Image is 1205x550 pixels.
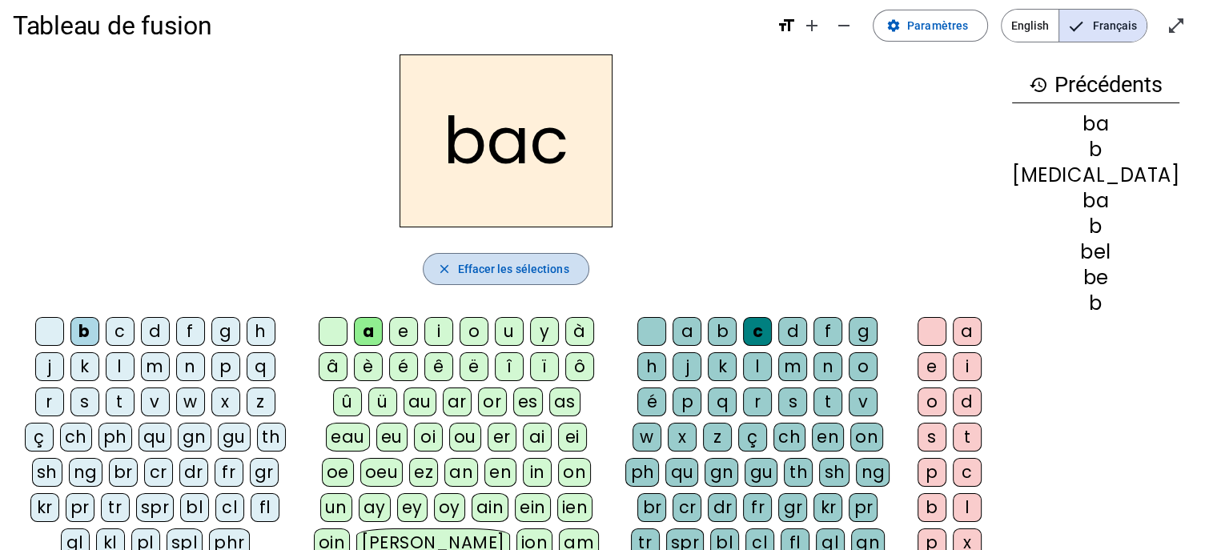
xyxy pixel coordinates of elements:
mat-icon: settings [886,18,901,33]
div: k [708,352,737,381]
div: f [813,317,842,346]
div: v [141,387,170,416]
div: pr [849,493,878,522]
div: b [70,317,99,346]
mat-icon: format_size [777,16,796,35]
div: û [333,387,362,416]
div: cr [673,493,701,522]
div: qu [139,423,171,452]
div: x [668,423,697,452]
div: sh [32,458,62,487]
div: b [1012,294,1179,313]
div: an [444,458,478,487]
div: ü [368,387,397,416]
span: Effacer les sélections [457,259,568,279]
div: fl [251,493,279,522]
div: ein [515,493,551,522]
div: w [176,387,205,416]
div: w [633,423,661,452]
div: q [708,387,737,416]
div: bel [1012,243,1179,262]
div: â [319,352,347,381]
div: es [513,387,543,416]
div: th [257,423,286,452]
div: ph [625,458,659,487]
button: Paramètres [873,10,988,42]
mat-button-toggle-group: Language selection [1001,9,1147,42]
div: spr [136,493,175,522]
div: kr [813,493,842,522]
div: gr [778,493,807,522]
div: ph [98,423,132,452]
div: ey [397,493,428,522]
div: on [558,458,591,487]
div: ay [359,493,391,522]
div: sh [819,458,850,487]
div: or [478,387,507,416]
div: ï [530,352,559,381]
div: pr [66,493,94,522]
div: er [488,423,516,452]
div: d [141,317,170,346]
mat-icon: history [1029,75,1048,94]
div: dr [708,493,737,522]
div: b [1012,217,1179,236]
div: p [918,458,946,487]
div: r [743,387,772,416]
div: j [35,352,64,381]
div: oeu [360,458,404,487]
div: ô [565,352,594,381]
div: c [743,317,772,346]
div: br [637,493,666,522]
div: cr [144,458,173,487]
div: o [918,387,946,416]
div: oe [322,458,354,487]
div: o [460,317,488,346]
div: l [743,352,772,381]
div: î [495,352,524,381]
div: k [70,352,99,381]
span: English [1002,10,1058,42]
div: z [247,387,275,416]
div: ar [443,387,472,416]
div: dr [179,458,208,487]
span: Français [1059,10,1147,42]
div: cl [215,493,244,522]
div: ng [69,458,102,487]
div: gn [705,458,738,487]
div: b [918,493,946,522]
div: ba [1012,114,1179,134]
div: q [247,352,275,381]
div: tr [101,493,130,522]
div: ez [409,458,438,487]
div: as [549,387,580,416]
mat-icon: close [436,262,451,276]
div: au [404,387,436,416]
div: f [176,317,205,346]
h2: bac [400,54,613,227]
div: p [211,352,240,381]
div: c [953,458,982,487]
div: en [812,423,844,452]
div: è [354,352,383,381]
div: é [389,352,418,381]
div: d [953,387,982,416]
div: br [109,458,138,487]
div: be [1012,268,1179,287]
div: b [708,317,737,346]
div: ç [25,423,54,452]
div: kr [30,493,59,522]
div: t [106,387,135,416]
div: eu [376,423,408,452]
div: in [523,458,552,487]
div: gu [218,423,251,452]
div: n [176,352,205,381]
div: ei [558,423,587,452]
div: gn [178,423,211,452]
div: ë [460,352,488,381]
button: Diminuer la taille de la police [828,10,860,42]
div: ai [523,423,552,452]
div: eau [326,423,370,452]
div: x [211,387,240,416]
mat-icon: add [802,16,821,35]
